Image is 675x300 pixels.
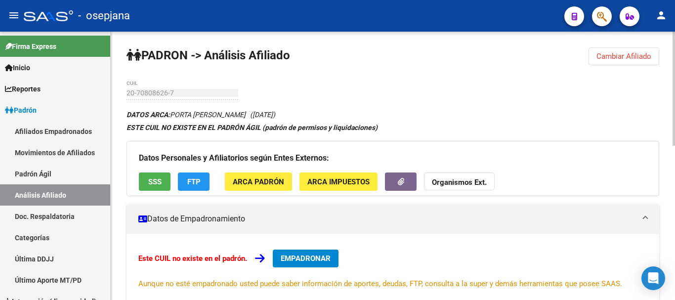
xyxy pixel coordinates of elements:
span: FTP [187,177,201,186]
mat-icon: menu [8,9,20,21]
mat-expansion-panel-header: Datos de Empadronamiento [127,204,659,234]
span: Inicio [5,62,30,73]
button: SSS [139,172,170,191]
span: - osepjana [78,5,130,27]
mat-panel-title: Datos de Empadronamiento [138,214,635,224]
button: ARCA Padrón [225,172,292,191]
span: ([DATE]) [250,111,275,119]
button: ARCA Impuestos [299,172,378,191]
span: Cambiar Afiliado [596,52,651,61]
strong: PADRON -> Análisis Afiliado [127,48,290,62]
strong: Organismos Ext. [432,178,487,187]
span: ARCA Padrón [233,177,284,186]
button: EMPADRONAR [273,250,338,267]
span: EMPADRONAR [281,254,331,263]
span: PORTA [PERSON_NAME] [127,111,246,119]
button: Organismos Ext. [424,172,495,191]
button: FTP [178,172,210,191]
span: Padrón [5,105,37,116]
span: Aunque no esté empadronado usted puede saber información de aportes, deudas, FTP, consulta a la s... [138,279,622,288]
strong: ESTE CUIL NO EXISTE EN EL PADRÓN ÁGIL (padrón de permisos y liquidaciones) [127,124,378,131]
strong: Este CUIL no existe en el padrón. [138,254,247,263]
span: Firma Express [5,41,56,52]
button: Cambiar Afiliado [589,47,659,65]
div: Open Intercom Messenger [641,266,665,290]
span: Reportes [5,84,41,94]
h3: Datos Personales y Afiliatorios según Entes Externos: [139,151,647,165]
span: ARCA Impuestos [307,177,370,186]
span: SSS [148,177,162,186]
mat-icon: person [655,9,667,21]
strong: DATOS ARCA: [127,111,170,119]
